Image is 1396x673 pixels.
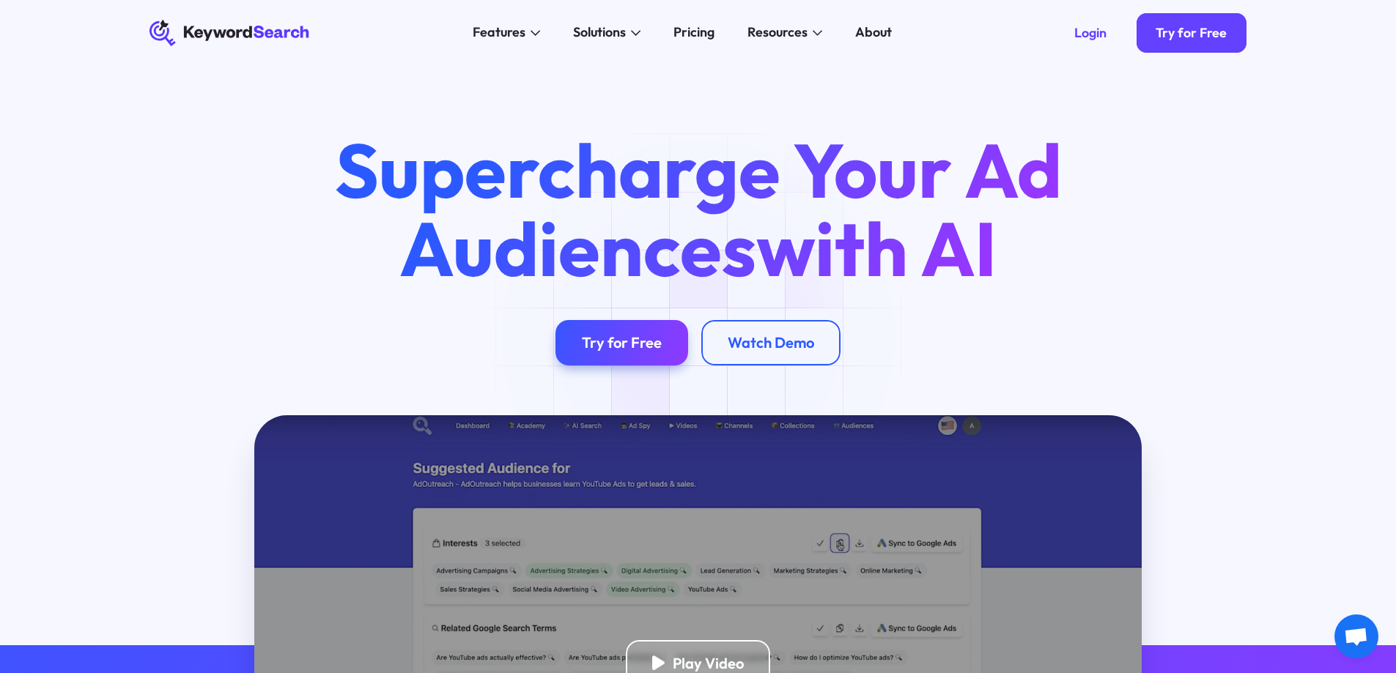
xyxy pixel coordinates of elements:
[728,333,814,352] div: Watch Demo
[1074,25,1107,41] div: Login
[573,23,626,42] div: Solutions
[303,131,1092,286] h1: Supercharge Your Ad Audiences
[664,20,725,46] a: Pricing
[1137,13,1247,53] a: Try for Free
[756,201,997,296] span: with AI
[1334,614,1378,658] a: Mở cuộc trò chuyện
[855,23,892,42] div: About
[582,333,662,352] div: Try for Free
[673,23,714,42] div: Pricing
[846,20,902,46] a: About
[473,23,525,42] div: Features
[747,23,808,42] div: Resources
[1055,13,1126,53] a: Login
[1156,25,1227,41] div: Try for Free
[673,654,744,672] div: Play Video
[555,320,688,366] a: Try for Free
